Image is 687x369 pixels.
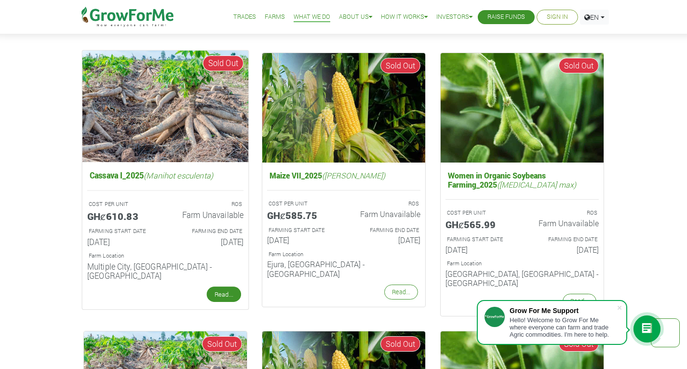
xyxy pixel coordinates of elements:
div: Hello! Welcome to Grow For Me where everyone can farm and trade Agric commodities. I'm here to help. [510,316,617,338]
span: Sold Out [380,58,420,73]
p: A unit is a quarter of an Acre [447,209,513,217]
p: ROS [531,209,597,217]
p: Estimated Farming End Date [352,226,419,234]
i: ([PERSON_NAME]) [322,170,385,180]
h6: Multiple City, [GEOGRAPHIC_DATA] - [GEOGRAPHIC_DATA] [87,261,243,280]
h5: GHȼ565.99 [445,219,515,230]
a: Read... [384,285,418,300]
h6: [DATE] [529,245,599,254]
h6: Farm Unavailable [173,210,243,219]
p: Estimated Farming Start Date [269,226,335,234]
p: Location of Farm [447,260,597,268]
h6: [DATE] [351,235,420,245]
img: growforme image [262,53,425,163]
i: ([MEDICAL_DATA] max) [497,179,576,190]
h6: Farm Unavailable [351,209,420,219]
a: Read... [563,294,596,309]
h5: Maize VII_2025 [267,168,420,182]
a: Investors [436,12,472,22]
h6: [DATE] [87,237,158,246]
p: Estimated Farming End Date [531,235,597,244]
p: Location of Farm [88,252,242,260]
img: growforme image [441,53,604,163]
a: Sign In [547,12,568,22]
p: A unit is a quarter of an Acre [88,200,156,208]
h5: Cassava I_2025 [87,168,243,182]
p: ROS [352,200,419,208]
span: Sold Out [559,58,599,73]
h5: GHȼ610.83 [87,210,158,221]
a: About Us [339,12,372,22]
h6: [GEOGRAPHIC_DATA], [GEOGRAPHIC_DATA] - [GEOGRAPHIC_DATA] [445,269,599,287]
h6: Farm Unavailable [529,219,599,228]
p: ROS [174,200,242,208]
a: Farms [265,12,285,22]
p: Location of Farm [269,250,419,259]
p: Estimated Farming End Date [174,227,242,235]
a: EN [580,10,609,25]
span: Sold Out [380,336,420,352]
p: Estimated Farming Start Date [88,227,156,235]
span: Sold Out [202,336,242,352]
i: (Manihot esculenta) [144,170,213,180]
div: Grow For Me Support [510,307,617,314]
h6: [DATE] [173,237,243,246]
h6: Ejura, [GEOGRAPHIC_DATA] - [GEOGRAPHIC_DATA] [267,260,420,278]
span: Sold Out [202,55,243,71]
img: growforme image [82,51,248,162]
a: Read... [206,287,241,302]
a: Trades [233,12,256,22]
h5: Women in Organic Soybeans Farming_2025 [445,168,599,191]
a: How it Works [381,12,428,22]
h6: [DATE] [267,235,337,245]
h6: [DATE] [445,245,515,254]
p: Estimated Farming Start Date [447,235,513,244]
a: What We Do [294,12,330,22]
h5: GHȼ585.75 [267,209,337,221]
p: A unit is a quarter of an Acre [269,200,335,208]
a: Raise Funds [487,12,525,22]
